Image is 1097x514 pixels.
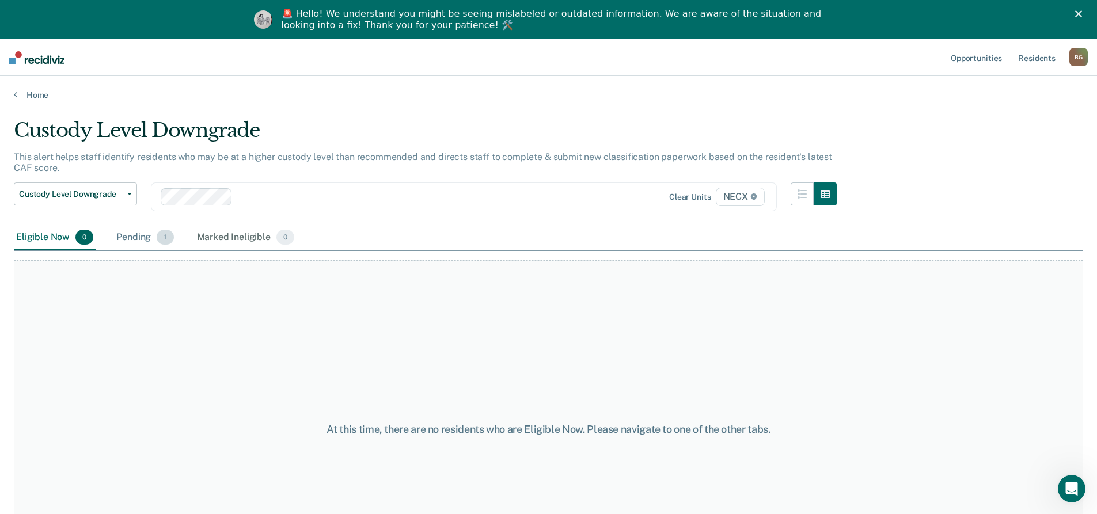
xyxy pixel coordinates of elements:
[276,230,294,245] span: 0
[1075,10,1087,17] div: Close
[14,119,837,151] div: Custody Level Downgrade
[14,182,137,205] button: Custody Level Downgrade
[1016,39,1058,76] a: Residents
[9,51,64,64] img: Recidiviz
[75,230,93,245] span: 0
[254,10,272,29] img: Profile image for Kim
[1069,48,1088,66] div: B G
[19,189,123,199] span: Custody Level Downgrade
[14,151,832,173] p: This alert helps staff identify residents who may be at a higher custody level than recommended a...
[114,225,176,250] div: Pending1
[716,188,765,206] span: NECX
[1058,475,1085,502] iframe: Intercom live chat
[14,225,96,250] div: Eligible Now0
[282,8,825,31] div: 🚨 Hello! We understand you might be seeing mislabeled or outdated information. We are aware of th...
[282,423,816,436] div: At this time, there are no residents who are Eligible Now. Please navigate to one of the other tabs.
[157,230,173,245] span: 1
[14,90,1083,100] a: Home
[669,192,711,202] div: Clear units
[195,225,297,250] div: Marked Ineligible0
[1069,48,1088,66] button: BG
[948,39,1004,76] a: Opportunities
